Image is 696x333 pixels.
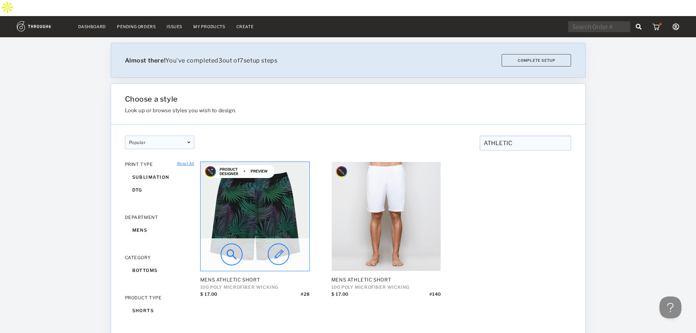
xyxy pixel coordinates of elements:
[125,304,194,317] div: shorts
[193,24,225,29] a: My Products
[125,57,278,64] span: You've completed 3 out of 7 setup steps
[201,162,309,271] img: da869915-083a-41fe-a16a-d0632076357d.jpg
[251,169,268,173] span: PREVIEW
[502,54,571,67] button: Complete Setup
[429,291,441,302] div: # 140
[331,284,441,290] div: 100 POLY MICROFIBER WICKING
[335,166,348,178] img: style_designer_badgeOriginal.svg
[125,255,194,260] div: CATEGORY
[236,24,254,29] a: Create
[167,24,182,29] a: Issues
[117,24,156,29] a: Pending Orders
[125,295,194,300] div: PRODUCT TYPE
[125,224,194,236] div: mens
[221,243,243,265] img: icon_preview.a61dccac.svg
[204,166,217,178] img: style_designer_badgeMockup.svg
[480,136,571,151] input: Input Style by Name or ID
[203,165,275,178] button: PRODUCTDESIGNER+PREVIEW
[125,183,194,196] div: dtg
[125,57,166,64] b: Almost there!
[200,277,310,283] div: Mens Athletic Short
[659,296,681,318] iframe: Toggle Customer Support
[200,284,310,290] div: 100 POLY MICROFIBER WICKING
[331,291,349,302] div: $ 17.00
[125,264,194,277] div: bottoms
[568,21,630,32] input: Search Order #
[268,243,289,265] img: icon_pencil_edit.4dc5fa0b.svg
[125,107,496,113] h3: Look up or browse styles you wish to design.
[332,162,441,271] img: b2f95bf8-37cf-4a30-a24c-602b3283d1d8.jpg
[125,95,496,103] h1: Choose a style
[243,169,246,173] span: +
[331,277,441,283] div: MENS ATHLETIC SHORT
[220,167,238,176] span: PRODUCT DESIGNER
[125,162,194,167] div: PRINT TYPE
[301,291,310,302] div: # 28
[125,136,194,149] div: popular
[177,161,194,166] a: Reset All
[125,171,194,183] div: sublimation
[125,215,194,220] div: DEPARTMENT
[200,291,217,302] div: $ 17.00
